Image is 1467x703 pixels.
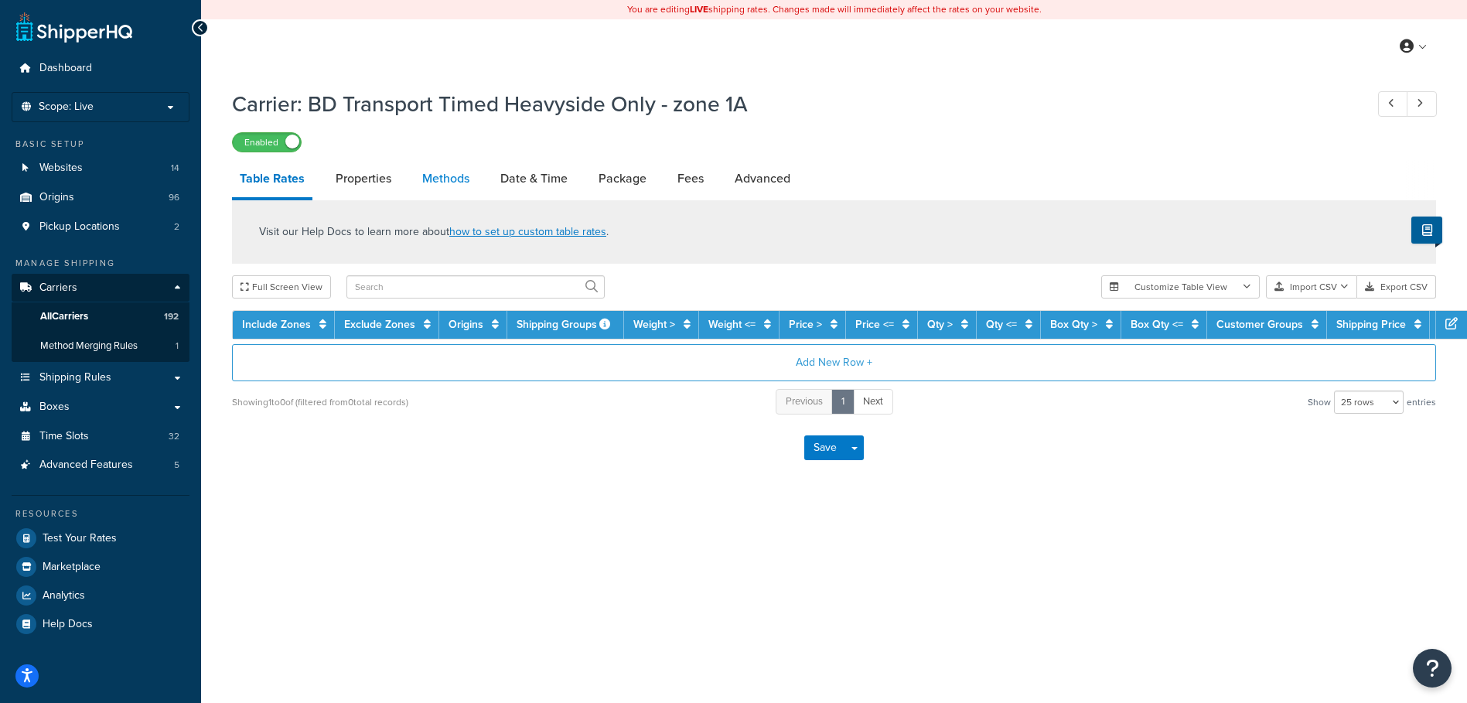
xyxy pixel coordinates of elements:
[1308,391,1331,413] span: Show
[39,401,70,414] span: Boxes
[12,274,189,302] a: Carriers
[12,451,189,479] a: Advanced Features5
[12,138,189,151] div: Basic Setup
[855,316,894,333] a: Price <=
[493,160,575,197] a: Date & Time
[169,191,179,204] span: 96
[344,316,415,333] a: Exclude Zones
[12,183,189,212] a: Origins96
[12,332,189,360] li: Method Merging Rules
[1407,91,1437,117] a: Next Record
[39,282,77,295] span: Carriers
[12,332,189,360] a: Method Merging Rules1
[40,310,88,323] span: All Carriers
[12,582,189,609] a: Analytics
[233,133,301,152] label: Enabled
[1357,275,1436,299] button: Export CSV
[39,162,83,175] span: Websites
[169,430,179,443] span: 32
[1216,316,1303,333] a: Customer Groups
[39,62,92,75] span: Dashboard
[12,154,189,183] li: Websites
[12,213,189,241] li: Pickup Locations
[1101,275,1260,299] button: Customize Table View
[12,54,189,83] a: Dashboard
[39,459,133,472] span: Advanced Features
[1407,391,1436,413] span: entries
[1378,91,1408,117] a: Previous Record
[39,101,94,114] span: Scope: Live
[863,394,883,408] span: Next
[786,394,823,408] span: Previous
[40,340,138,353] span: Method Merging Rules
[232,344,1436,381] button: Add New Row +
[1050,316,1097,333] a: Box Qty >
[12,451,189,479] li: Advanced Features
[727,160,798,197] a: Advanced
[12,302,189,331] a: AllCarriers192
[328,160,399,197] a: Properties
[39,191,74,204] span: Origins
[12,524,189,552] a: Test Your Rates
[12,553,189,581] a: Marketplace
[12,507,189,520] div: Resources
[449,316,483,333] a: Origins
[12,183,189,212] li: Origins
[708,316,756,333] a: Weight <=
[12,610,189,638] a: Help Docs
[39,220,120,234] span: Pickup Locations
[1266,275,1357,299] button: Import CSV
[507,311,624,339] th: Shipping Groups
[43,618,93,631] span: Help Docs
[1336,316,1406,333] a: Shipping Price
[986,316,1017,333] a: Qty <=
[176,340,179,353] span: 1
[690,2,708,16] b: LIVE
[12,274,189,362] li: Carriers
[43,589,85,602] span: Analytics
[591,160,654,197] a: Package
[346,275,605,299] input: Search
[39,371,111,384] span: Shipping Rules
[927,316,953,333] a: Qty >
[12,257,189,270] div: Manage Shipping
[449,224,606,240] a: how to set up custom table rates
[259,224,609,241] p: Visit our Help Docs to learn more about .
[242,316,311,333] a: Include Zones
[12,422,189,451] li: Time Slots
[12,363,189,392] a: Shipping Rules
[43,561,101,574] span: Marketplace
[670,160,711,197] a: Fees
[232,160,312,200] a: Table Rates
[12,154,189,183] a: Websites14
[804,435,846,460] button: Save
[776,389,833,415] a: Previous
[12,213,189,241] a: Pickup Locations2
[232,391,408,413] div: Showing 1 to 0 of (filtered from 0 total records)
[174,459,179,472] span: 5
[174,220,179,234] span: 2
[1131,316,1183,333] a: Box Qty <=
[12,393,189,421] a: Boxes
[43,532,117,545] span: Test Your Rates
[853,389,893,415] a: Next
[232,89,1349,119] h1: Carrier: BD Transport Timed Heavyside Only - zone 1A
[831,389,855,415] a: 1
[789,316,822,333] a: Price >
[415,160,477,197] a: Methods
[12,422,189,451] a: Time Slots32
[171,162,179,175] span: 14
[1413,649,1452,688] button: Open Resource Center
[1411,217,1442,244] button: Show Help Docs
[164,310,179,323] span: 192
[633,316,675,333] a: Weight >
[232,275,331,299] button: Full Screen View
[39,430,89,443] span: Time Slots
